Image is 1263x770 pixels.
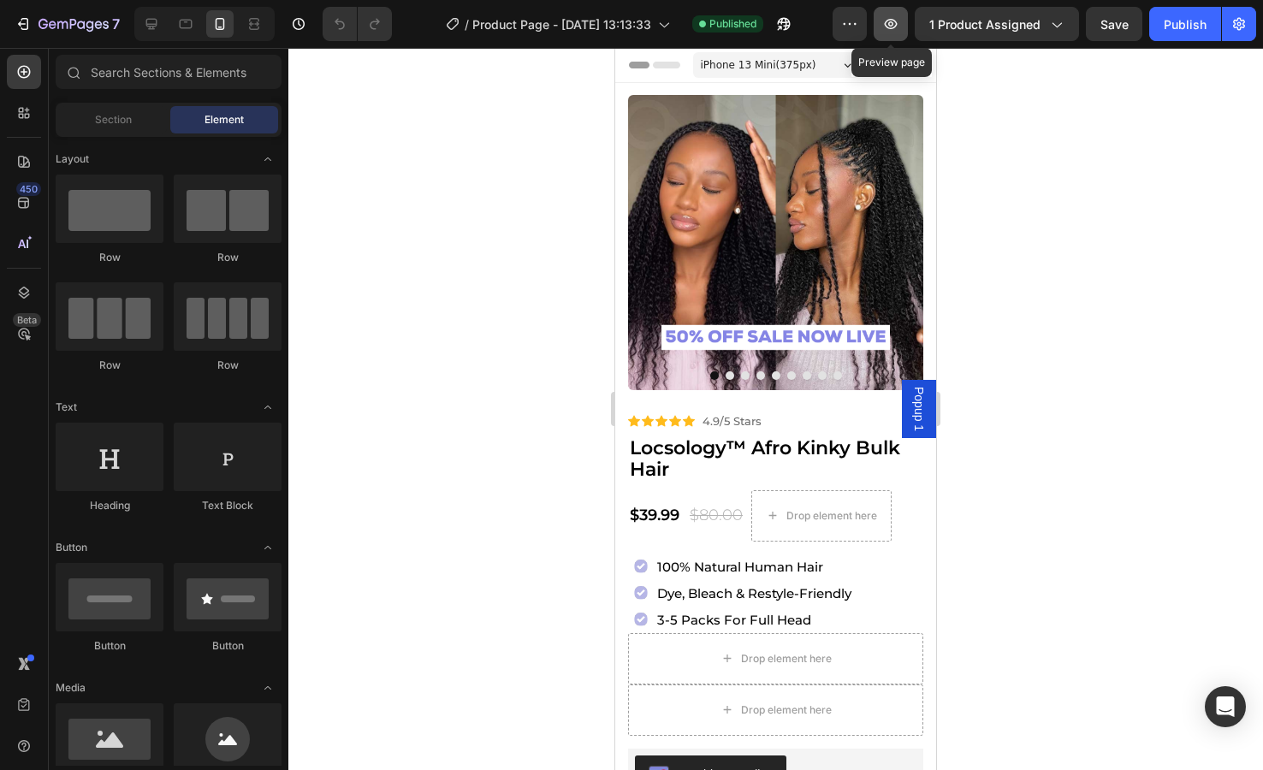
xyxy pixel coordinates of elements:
span: Save [1100,17,1129,32]
img: KachingBundles.png [33,718,54,738]
button: Kaching Bundles [20,708,171,749]
div: Button [174,638,282,654]
div: Heading [56,498,163,513]
span: Toggle open [254,534,282,561]
span: Text [56,400,77,415]
button: Save [1086,7,1142,41]
button: 7 [7,7,127,41]
span: Published [709,16,756,32]
p: 7 [112,14,120,34]
div: Row [56,250,163,265]
span: Element [205,112,244,127]
span: 1 product assigned [929,15,1041,33]
input: Search Sections & Elements [56,55,282,89]
div: Kaching Bundles [68,718,157,736]
div: 450 [16,182,41,196]
span: / [465,15,469,33]
div: Text Block [174,498,282,513]
span: Section [95,112,132,127]
span: Toggle open [254,394,282,421]
button: Publish [1149,7,1221,41]
div: Open Intercom Messenger [1205,686,1246,727]
div: Undo/Redo [323,7,392,41]
div: Beta [13,313,41,327]
div: Publish [1164,15,1207,33]
div: Row [56,358,163,373]
span: Layout [56,151,89,167]
span: Button [56,540,87,555]
span: Toggle open [254,674,282,702]
span: Toggle open [254,145,282,173]
span: Product Page - [DATE] 13:13:33 [472,15,651,33]
button: 1 product assigned [915,7,1079,41]
div: Row [174,358,282,373]
div: Row [174,250,282,265]
span: Media [56,680,86,696]
div: Button [56,638,163,654]
iframe: Design area [615,48,936,770]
